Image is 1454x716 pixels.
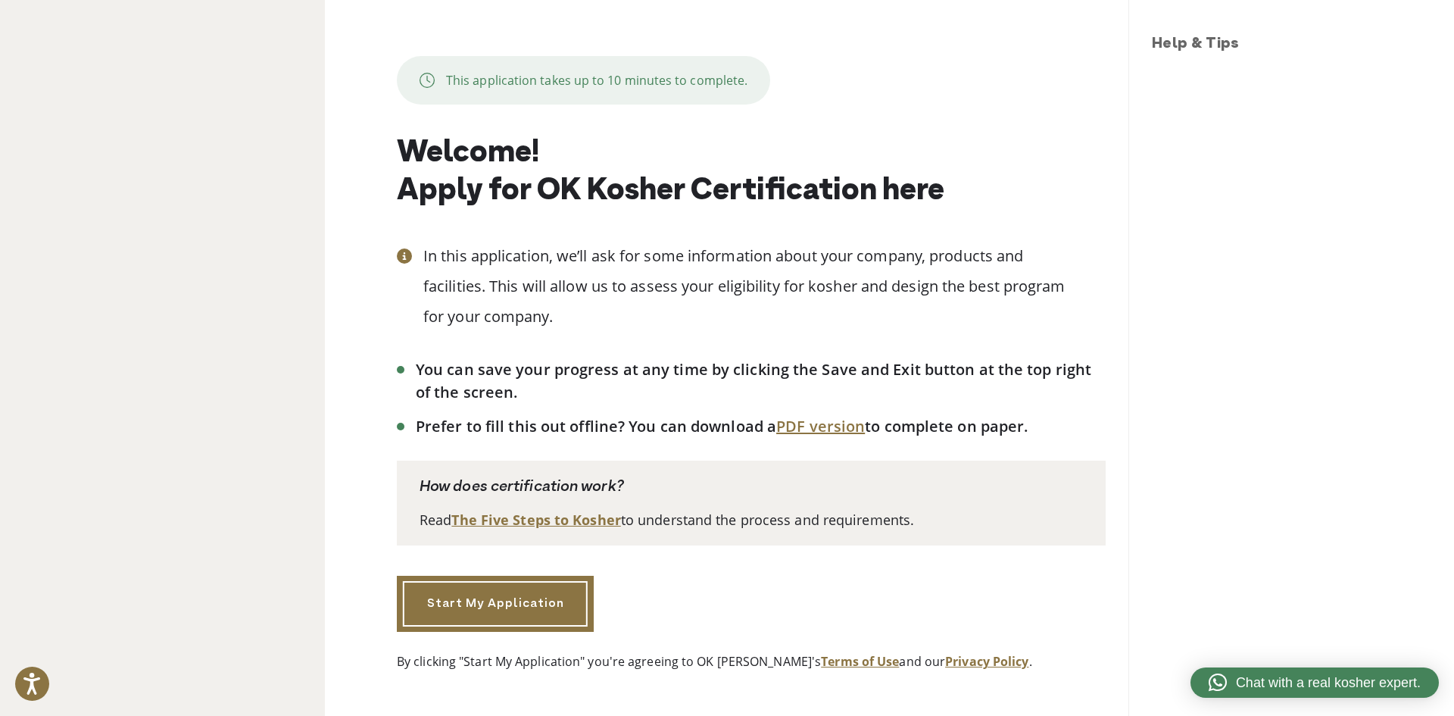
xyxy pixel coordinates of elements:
[397,135,1106,211] h1: Welcome! Apply for OK Kosher Certification here
[451,511,620,529] a: The Five Steps to Kosher
[1152,33,1439,56] h3: Help & Tips
[446,71,747,89] p: This application takes up to 10 minutes to complete.
[397,576,594,632] a: Start My Application
[397,652,1106,671] p: By clicking "Start My Application" you're agreeing to OK [PERSON_NAME]'s and our .
[416,415,1106,438] li: Prefer to fill this out offline? You can download a to complete on paper.
[423,241,1106,332] p: In this application, we’ll ask for some information about your company, products and facilities. ...
[776,416,865,436] a: PDF version
[420,476,1083,499] p: How does certification work?
[416,358,1106,404] li: You can save your progress at any time by clicking the Save and Exit button at the top right of t...
[945,653,1028,670] a: Privacy Policy
[821,653,899,670] a: Terms of Use
[1190,668,1439,698] a: Chat with a real kosher expert.
[1236,673,1421,693] span: Chat with a real kosher expert.
[420,510,1083,530] p: Read to understand the process and requirements.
